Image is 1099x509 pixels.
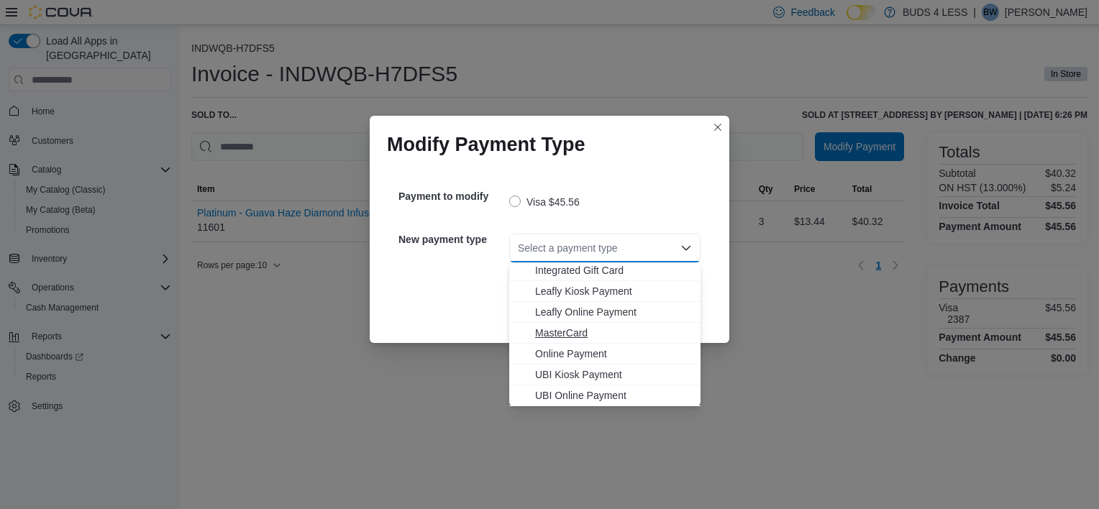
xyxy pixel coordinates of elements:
span: Leafly Kiosk Payment [535,284,692,298]
span: UBI Kiosk Payment [535,367,692,382]
h5: New payment type [398,225,506,254]
span: MasterCard [535,326,692,340]
span: UBI Online Payment [535,388,692,403]
button: Online Payment [509,344,701,364]
input: Accessible screen reader label [518,239,519,257]
span: Leafly Online Payment [535,305,692,319]
button: Integrated Gift Card [509,260,701,281]
button: Closes this modal window [709,119,726,136]
button: UBI Online Payment [509,385,701,406]
h5: Payment to modify [398,182,506,211]
button: UBI Kiosk Payment [509,364,701,385]
label: Visa $45.56 [509,193,580,211]
span: Integrated Gift Card [535,263,692,278]
button: Leafly Online Payment [509,302,701,323]
button: MasterCard [509,323,701,344]
button: Close list of options [680,242,692,254]
h1: Modify Payment Type [387,133,585,156]
button: Leafly Kiosk Payment [509,281,701,302]
span: Online Payment [535,347,692,361]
